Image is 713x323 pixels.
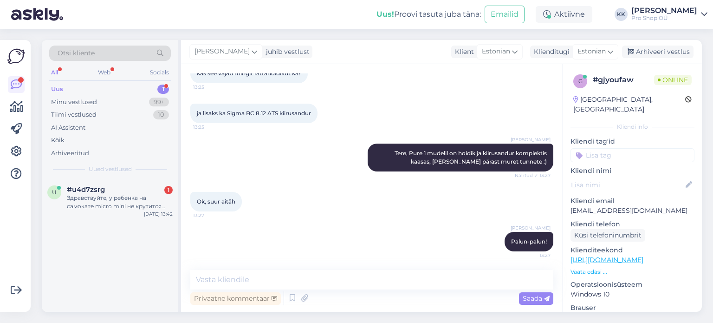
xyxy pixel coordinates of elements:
[51,110,97,119] div: Tiimi vestlused
[148,66,171,79] div: Socials
[570,123,694,131] div: Kliendi info
[58,48,95,58] span: Otsi kliente
[49,66,60,79] div: All
[631,7,707,22] a: [PERSON_NAME]Pro Shop OÜ
[615,8,628,21] div: KK
[194,46,250,57] span: [PERSON_NAME]
[570,256,643,264] a: [URL][DOMAIN_NAME]
[197,198,235,205] span: Ok, suur aitäh
[149,98,169,107] div: 99+
[570,303,694,313] p: Brauser
[570,196,694,206] p: Kliendi email
[89,165,132,173] span: Uued vestlused
[511,224,551,231] span: [PERSON_NAME]
[52,189,57,196] span: u
[523,294,550,303] span: Saada
[96,66,112,79] div: Web
[536,6,592,23] div: Aktiivne
[622,46,694,58] div: Arhiveeri vestlus
[570,148,694,162] input: Lisa tag
[164,186,173,194] div: 1
[515,172,551,179] span: Nähtud ✓ 13:27
[570,166,694,176] p: Kliendi nimi
[570,280,694,290] p: Operatsioonisüsteem
[451,47,474,57] div: Klient
[511,238,547,245] span: Palun-palun!
[262,47,310,57] div: juhib vestlust
[67,185,105,194] span: #u4d7zsrg
[376,9,481,20] div: Proovi tasuta juba täna:
[654,75,692,85] span: Online
[51,123,85,132] div: AI Assistent
[631,14,697,22] div: Pro Shop OÜ
[193,124,228,131] span: 13:25
[573,95,685,114] div: [GEOGRAPHIC_DATA], [GEOGRAPHIC_DATA]
[144,211,173,218] div: [DATE] 13:42
[51,98,97,107] div: Minu vestlused
[157,85,169,94] div: 1
[511,136,551,143] span: [PERSON_NAME]
[631,7,697,14] div: [PERSON_NAME]
[7,47,25,65] img: Askly Logo
[197,110,311,117] span: ja lisaks ka Sigma BC 8.12 ATS kiirusandur
[51,136,65,145] div: Kõik
[395,150,548,165] span: Tere, Pure 1 mudelil on hoidik ja kiirusandur komplektis kaasas, [PERSON_NAME] pärast muret tunne...
[570,268,694,276] p: Vaata edasi ...
[67,194,173,211] div: Здравствуйте, у ребенка на самокате micro mini не крутится заднее колесо. Где можно отремонтирова...
[571,180,684,190] input: Lisa nimi
[197,70,301,77] span: kas see vajab mingit rattahoidikut ka?
[593,74,654,86] div: # gjyoufaw
[578,78,583,85] span: g
[51,149,89,158] div: Arhiveeritud
[570,219,694,229] p: Kliendi telefon
[51,85,63,94] div: Uus
[190,292,281,305] div: Privaatne kommentaar
[376,10,394,19] b: Uus!
[153,110,169,119] div: 10
[482,46,510,57] span: Estonian
[570,137,694,146] p: Kliendi tag'id
[570,290,694,299] p: Windows 10
[193,212,228,219] span: 13:27
[570,245,694,255] p: Klienditeekond
[577,46,606,57] span: Estonian
[570,206,694,216] p: [EMAIL_ADDRESS][DOMAIN_NAME]
[485,6,525,23] button: Emailid
[570,229,645,242] div: Küsi telefoninumbrit
[530,47,570,57] div: Klienditugi
[193,84,228,91] span: 13:25
[516,252,551,259] span: 13:27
